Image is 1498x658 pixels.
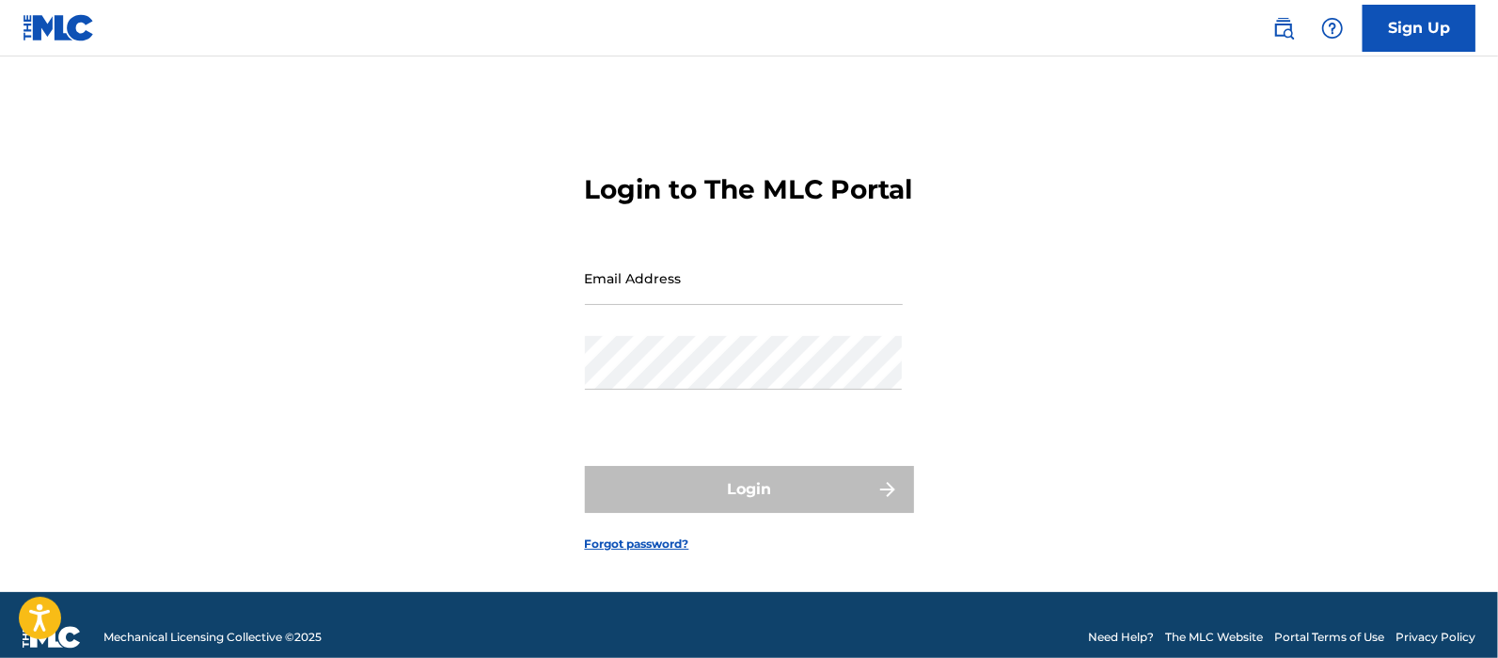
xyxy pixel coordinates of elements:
img: search [1272,17,1295,40]
h3: Login to The MLC Portal [585,173,913,206]
a: The MLC Website [1165,629,1263,646]
a: Sign Up [1363,5,1475,52]
a: Forgot password? [585,536,689,553]
a: Privacy Policy [1396,629,1475,646]
img: logo [23,626,81,649]
a: Public Search [1265,9,1302,47]
img: MLC Logo [23,14,95,41]
img: help [1321,17,1344,40]
a: Need Help? [1088,629,1154,646]
a: Portal Terms of Use [1274,629,1384,646]
div: Help [1314,9,1351,47]
span: Mechanical Licensing Collective © 2025 [103,629,322,646]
